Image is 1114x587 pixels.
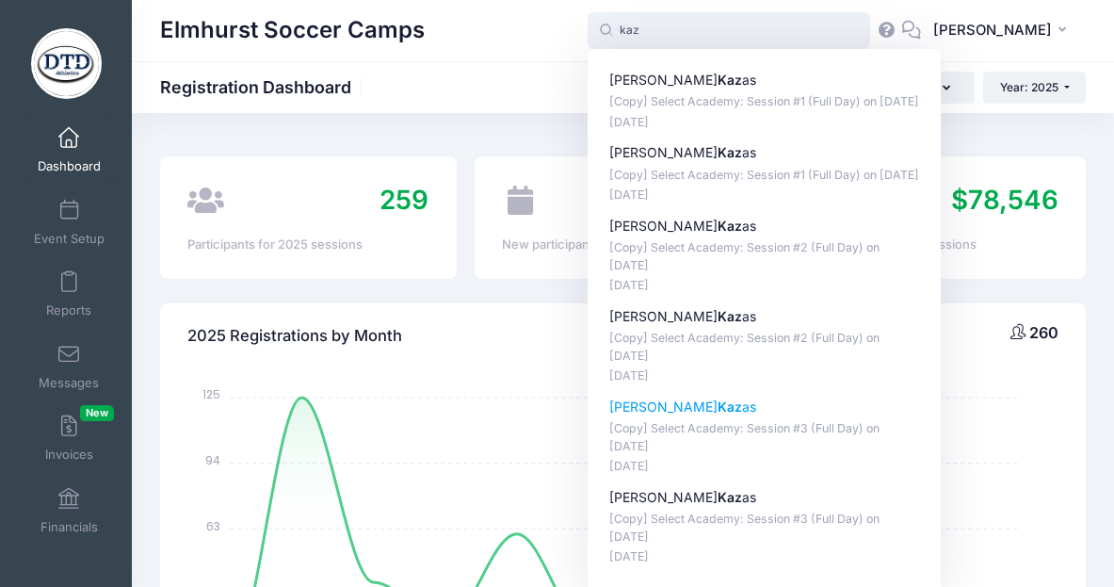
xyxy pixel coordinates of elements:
[40,519,98,535] span: Financials
[187,309,402,363] h4: 2025 Registrations by Month
[609,367,920,385] p: [DATE]
[379,184,428,216] span: 259
[921,9,1086,53] button: [PERSON_NAME]
[718,489,742,505] strong: Kaz
[609,143,920,163] p: [PERSON_NAME] as
[160,9,425,53] h1: Elmhurst Soccer Camps
[502,236,743,254] div: New participants: last 7 days
[609,239,920,274] p: [Copy] Select Academy: Session #2 (Full Day) on [DATE]
[34,231,105,247] span: Event Setup
[609,277,920,295] p: [DATE]
[206,452,221,468] tspan: 94
[24,189,114,255] a: Event Setup
[609,93,920,111] p: [Copy] Select Academy: Session #1 (Full Day) on [DATE]
[718,144,742,160] strong: Kaz
[187,236,428,254] div: Participants for 2025 sessions
[609,167,920,185] p: [Copy] Select Academy: Session #1 (Full Day) on [DATE]
[609,488,920,508] p: [PERSON_NAME] as
[1029,323,1058,342] span: 260
[718,308,742,324] strong: Kaz
[31,28,102,99] img: Elmhurst Soccer Camps
[609,330,920,365] p: [Copy] Select Academy: Session #2 (Full Day) on [DATE]
[38,159,101,175] span: Dashboard
[609,511,920,546] p: [Copy] Select Academy: Session #3 (Full Day) on [DATE]
[207,517,221,533] tspan: 63
[609,307,920,327] p: [PERSON_NAME] as
[160,77,367,97] h1: Registration Dashboard
[609,398,920,417] p: [PERSON_NAME] as
[24,405,114,471] a: InvoicesNew
[718,72,742,88] strong: Kaz
[609,217,920,236] p: [PERSON_NAME] as
[718,218,742,234] strong: Kaz
[609,71,920,90] p: [PERSON_NAME] as
[609,420,920,455] p: [Copy] Select Academy: Session #3 (Full Day) on [DATE]
[45,448,93,464] span: Invoices
[46,303,91,319] span: Reports
[718,399,742,415] strong: Kaz
[80,405,114,421] span: New
[609,548,920,566] p: [DATE]
[39,375,99,391] span: Messages
[1000,80,1058,94] span: Year: 2025
[983,72,1086,104] button: Year: 2025
[951,184,1058,216] span: $78,546
[609,458,920,476] p: [DATE]
[203,386,221,402] tspan: 125
[24,261,114,327] a: Reports
[933,20,1052,41] span: [PERSON_NAME]
[609,114,920,132] p: [DATE]
[24,117,114,183] a: Dashboard
[609,187,920,204] p: [DATE]
[24,478,114,544] a: Financials
[588,12,870,50] input: Search by First Name, Last Name, or Email...
[24,334,114,399] a: Messages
